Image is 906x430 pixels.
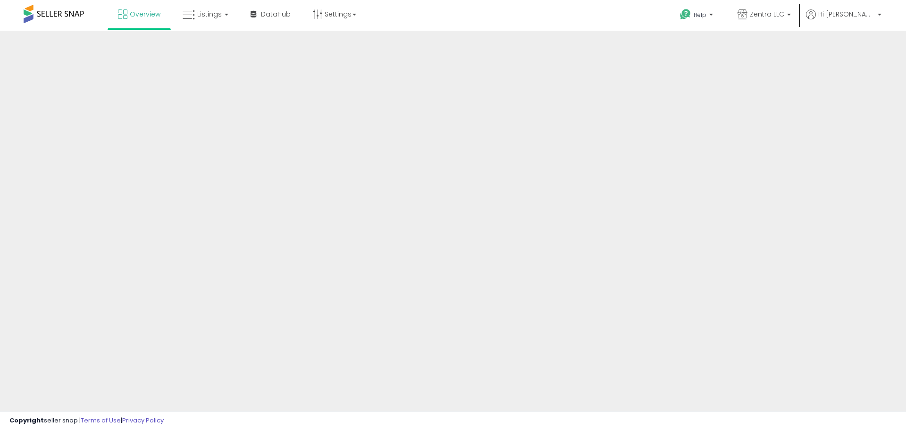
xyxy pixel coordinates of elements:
[818,9,875,19] span: Hi [PERSON_NAME]
[122,416,164,425] a: Privacy Policy
[672,1,722,31] a: Help
[750,9,784,19] span: Zentra LLC
[806,9,881,31] a: Hi [PERSON_NAME]
[694,11,706,19] span: Help
[197,9,222,19] span: Listings
[130,9,160,19] span: Overview
[679,8,691,20] i: Get Help
[81,416,121,425] a: Terms of Use
[261,9,291,19] span: DataHub
[9,416,44,425] strong: Copyright
[9,416,164,425] div: seller snap | |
